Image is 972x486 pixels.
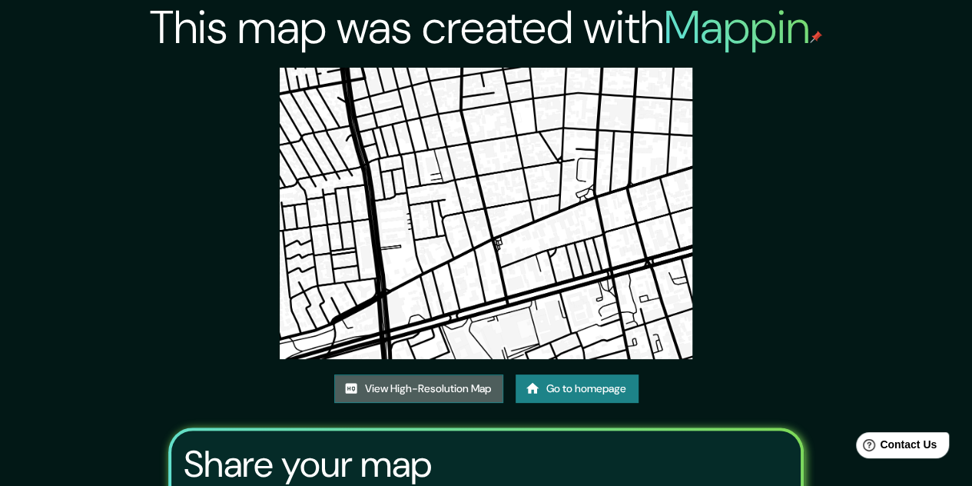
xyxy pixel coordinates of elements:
iframe: Help widget launcher [835,426,955,469]
a: Go to homepage [516,374,639,403]
img: created-map [280,68,692,359]
img: mappin-pin [810,31,822,43]
a: View High-Resolution Map [334,374,503,403]
h3: Share your map [184,443,432,486]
